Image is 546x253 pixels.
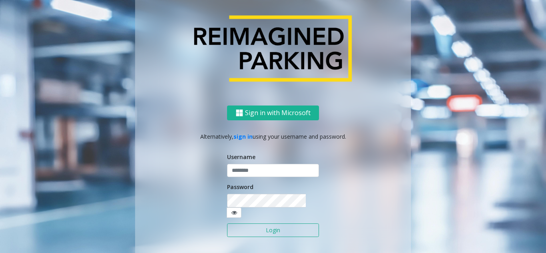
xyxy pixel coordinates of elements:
[227,183,253,191] label: Password
[227,106,319,120] button: Sign in with Microsoft
[233,133,253,140] a: sign in
[143,132,403,141] p: Alternatively, using your username and password.
[227,153,255,161] label: Username
[227,223,319,237] button: Login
